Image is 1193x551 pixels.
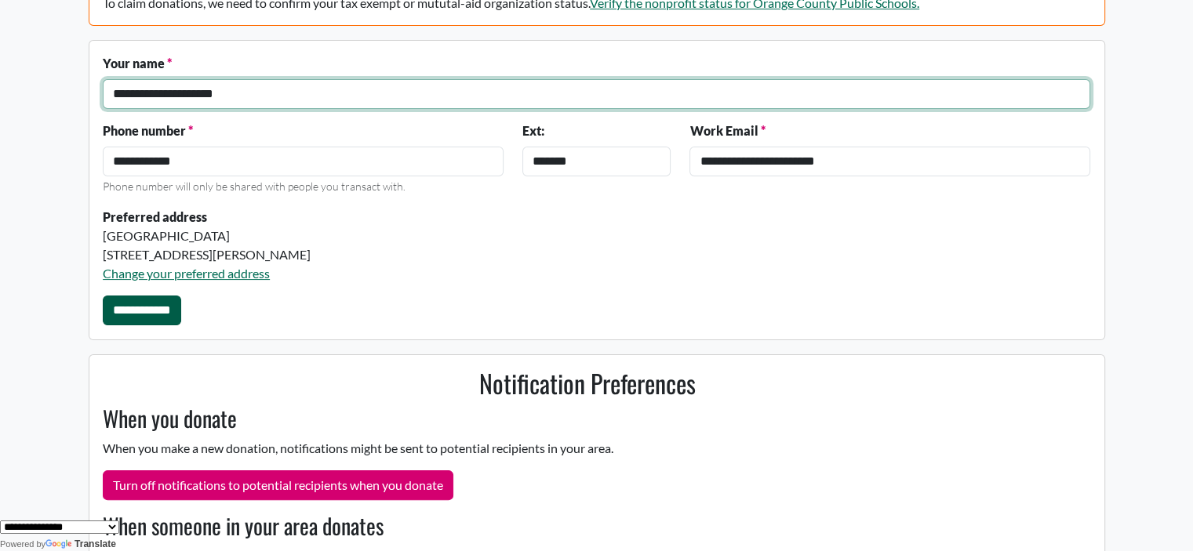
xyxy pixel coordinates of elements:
h3: When you donate [93,405,1081,432]
a: Change your preferred address [103,266,270,281]
h2: Notification Preferences [93,368,1081,398]
label: Your name [103,54,172,73]
div: [STREET_ADDRESS][PERSON_NAME] [103,245,671,264]
h3: When someone in your area donates [93,513,1081,539]
strong: Preferred address [103,209,207,224]
a: Translate [45,538,116,549]
label: Phone number [103,121,193,140]
div: [GEOGRAPHIC_DATA] [103,227,671,245]
small: Phone number will only be shared with people you transact with. [103,179,406,193]
label: Ext: [522,121,544,140]
img: Google Translate [45,539,75,550]
label: Work Email [689,121,765,140]
p: When you make a new donation, notifications might be sent to potential recipients in your area. [93,439,1081,458]
button: Turn off notifications to potential recipients when you donate [103,470,453,500]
